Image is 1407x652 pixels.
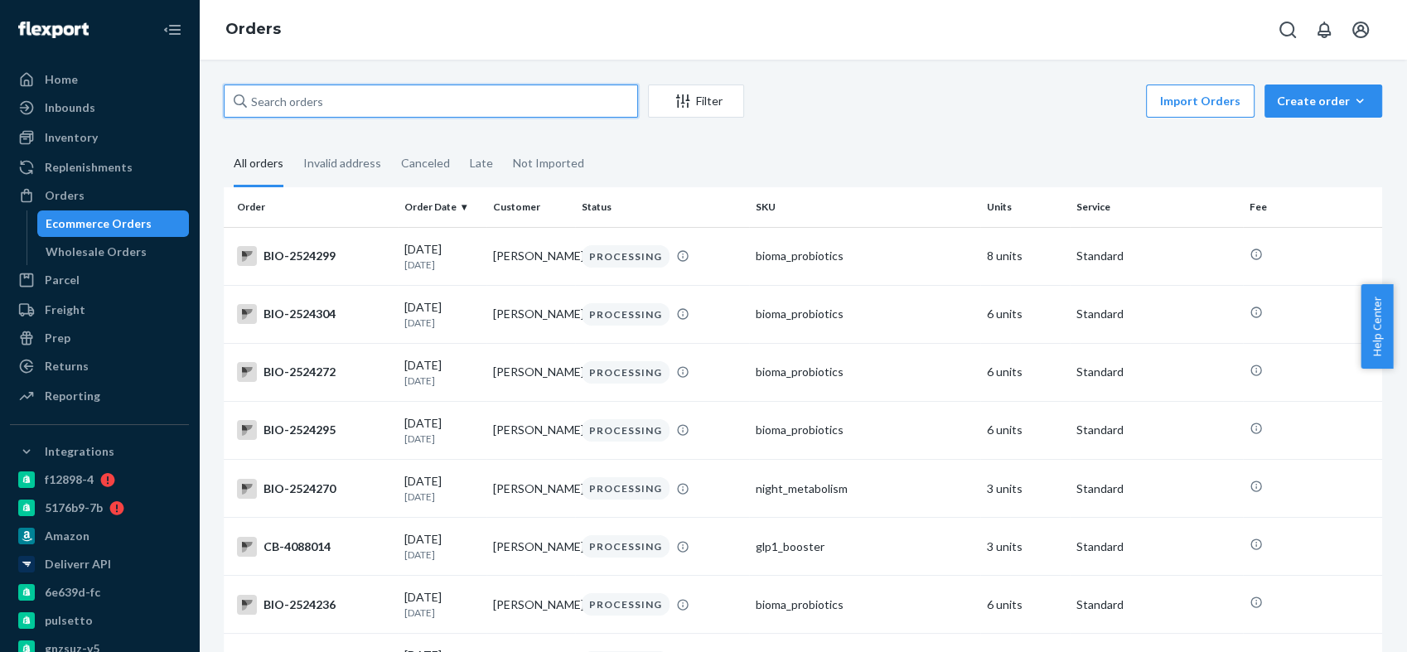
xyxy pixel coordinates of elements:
div: PROCESSING [582,303,670,326]
th: Service [1070,187,1244,227]
div: PROCESSING [582,535,670,558]
button: Create order [1264,85,1382,118]
th: Fee [1243,187,1382,227]
div: Replenishments [45,159,133,176]
div: 5176b9-7b [45,500,103,516]
div: BIO-2524304 [237,304,391,324]
p: Standard [1076,248,1237,264]
p: Standard [1076,539,1237,555]
div: PROCESSING [582,477,670,500]
div: night_metabolism [756,481,974,497]
a: Freight [10,297,189,323]
div: PROCESSING [582,245,670,268]
button: Open account menu [1344,13,1377,46]
div: f12898-4 [45,471,94,488]
div: Ecommerce Orders [46,215,152,232]
div: BIO-2524236 [237,595,391,615]
div: Inbounds [45,99,95,116]
button: Integrations [10,438,189,465]
div: bioma_probiotics [756,306,974,322]
div: [DATE] [404,241,480,272]
ol: breadcrumbs [212,6,294,54]
div: BIO-2524272 [237,362,391,382]
p: Standard [1076,306,1237,322]
div: Prep [45,330,70,346]
a: Home [10,66,189,93]
div: PROCESSING [582,419,670,442]
div: Wholesale Orders [46,244,147,260]
p: Standard [1076,596,1237,613]
button: Help Center [1361,284,1393,369]
div: bioma_probiotics [756,596,974,613]
img: Flexport logo [18,22,89,38]
a: Returns [10,353,189,379]
td: 3 units [980,518,1069,576]
a: Orders [10,182,189,209]
th: SKU [749,187,981,227]
div: PROCESSING [582,361,670,384]
td: [PERSON_NAME] [486,401,575,459]
div: BIO-2524295 [237,420,391,440]
td: 6 units [980,343,1069,401]
div: Orders [45,187,85,204]
p: [DATE] [404,258,480,272]
div: Create order [1277,93,1370,109]
div: bioma_probiotics [756,248,974,264]
a: 5176b9-7b [10,495,189,521]
p: [DATE] [404,548,480,562]
td: [PERSON_NAME] [486,285,575,343]
div: Inventory [45,129,98,146]
td: 6 units [980,285,1069,343]
div: [DATE] [404,357,480,388]
td: [PERSON_NAME] [486,343,575,401]
button: Filter [648,85,744,118]
th: Status [575,187,749,227]
p: [DATE] [404,606,480,620]
button: Import Orders [1146,85,1255,118]
div: Reporting [45,388,100,404]
a: Ecommerce Orders [37,210,190,237]
button: Close Navigation [156,13,189,46]
button: Open Search Box [1271,13,1304,46]
div: Customer [493,200,568,214]
div: All orders [234,142,283,187]
th: Order Date [398,187,486,227]
td: 6 units [980,576,1069,634]
p: [DATE] [404,374,480,388]
div: [DATE] [404,531,480,562]
td: 3 units [980,460,1069,518]
p: [DATE] [404,432,480,446]
p: [DATE] [404,490,480,504]
div: Home [45,71,78,88]
a: Inventory [10,124,189,151]
div: CB-4088014 [237,537,391,557]
td: 6 units [980,401,1069,459]
a: Deliverr API [10,551,189,577]
div: Amazon [45,528,89,544]
div: Integrations [45,443,114,460]
a: 6e639d-fc [10,579,189,606]
div: 6e639d-fc [45,584,100,601]
div: glp1_booster [756,539,974,555]
div: bioma_probiotics [756,364,974,380]
div: Late [470,142,493,185]
div: [DATE] [404,299,480,330]
a: Reporting [10,383,189,409]
div: pulsetto [45,612,93,629]
p: Standard [1076,481,1237,497]
div: bioma_probiotics [756,422,974,438]
div: Invalid address [303,142,381,185]
p: [DATE] [404,316,480,330]
p: Standard [1076,364,1237,380]
div: PROCESSING [582,593,670,616]
div: BIO-2524299 [237,246,391,266]
div: Filter [649,93,743,109]
td: [PERSON_NAME] [486,460,575,518]
td: [PERSON_NAME] [486,227,575,285]
a: Amazon [10,523,189,549]
a: Orders [225,20,281,38]
input: Search orders [224,85,638,118]
button: Open notifications [1308,13,1341,46]
div: Returns [45,358,89,374]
